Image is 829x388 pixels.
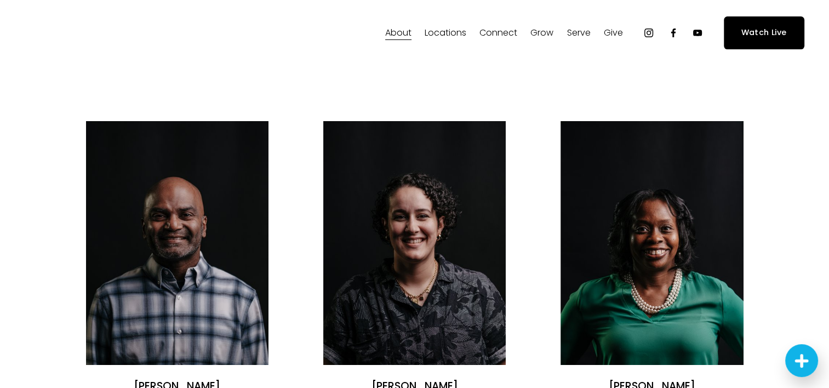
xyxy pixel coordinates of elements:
a: folder dropdown [425,24,466,42]
a: Watch Live [724,16,804,49]
span: Give [604,25,623,41]
a: folder dropdown [385,24,411,42]
a: folder dropdown [604,24,623,42]
span: Connect [479,25,517,41]
a: Facebook [668,27,679,38]
img: Angélica Smith [323,121,506,365]
a: Instagram [643,27,654,38]
span: About [385,25,411,41]
img: Fellowship Memphis [25,22,178,44]
span: Grow [530,25,553,41]
a: folder dropdown [567,24,590,42]
span: Locations [425,25,466,41]
a: YouTube [692,27,703,38]
a: folder dropdown [530,24,553,42]
span: Serve [567,25,590,41]
a: folder dropdown [479,24,517,42]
